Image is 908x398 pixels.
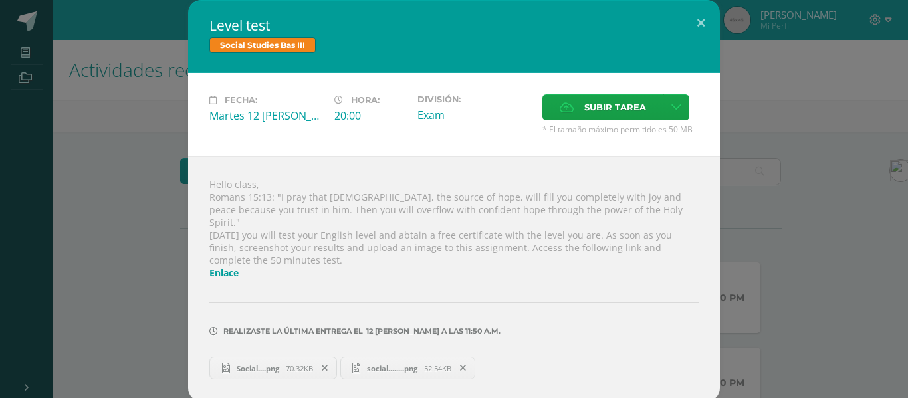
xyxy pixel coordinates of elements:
h2: Level test [209,16,699,35]
a: Social....png 70.32KB [209,357,337,379]
a: Enlace [209,266,239,279]
span: 70.32KB [286,363,313,373]
div: Exam [417,108,532,122]
span: 52.54KB [424,363,451,373]
span: Hora: [351,95,380,105]
span: Social Studies Bas III [209,37,316,53]
div: Martes 12 [PERSON_NAME] [209,108,324,123]
span: Social....png [230,363,286,373]
div: 20:00 [334,108,407,123]
span: Subir tarea [584,95,646,120]
span: Fecha: [225,95,257,105]
span: 12 [PERSON_NAME] A LAS 11:50 a.m. [363,331,501,332]
span: Realizaste la última entrega el [223,326,363,336]
span: * El tamaño máximo permitido es 50 MB [542,124,699,135]
span: social........png [360,363,424,373]
label: División: [417,94,532,104]
a: social........png 52.54KB [340,357,476,379]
